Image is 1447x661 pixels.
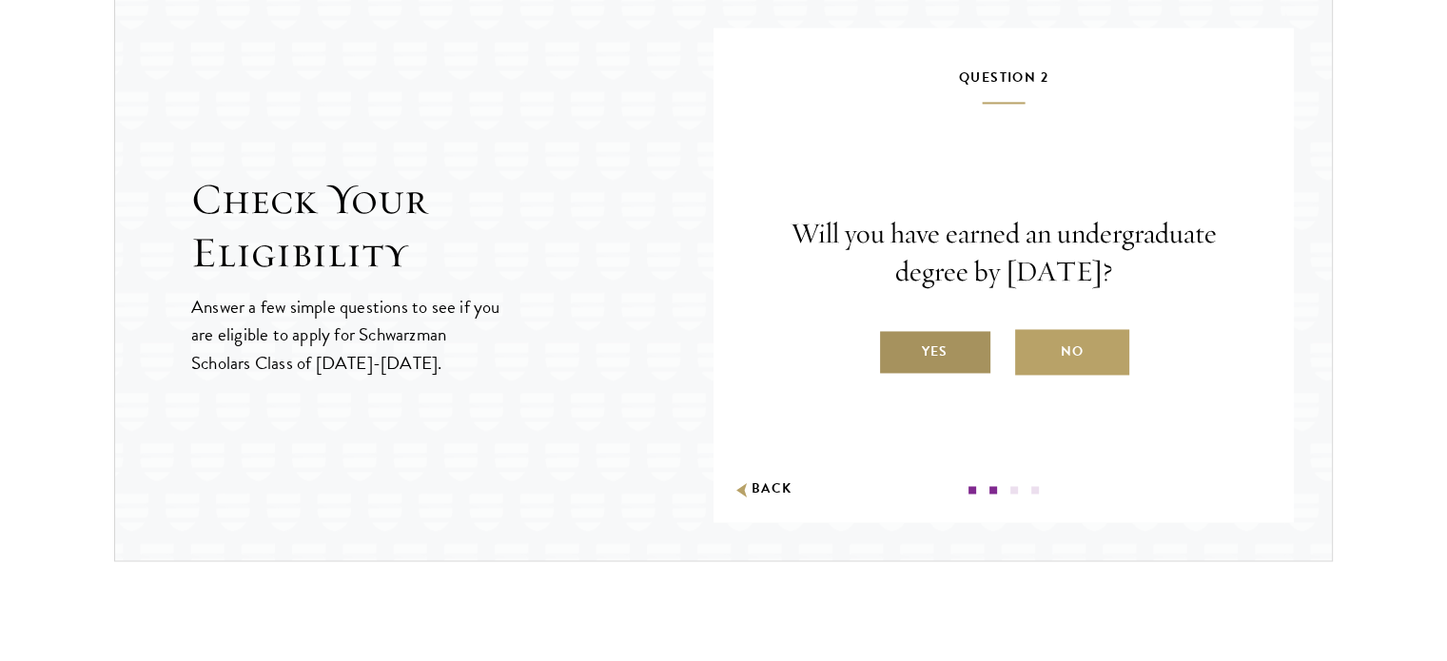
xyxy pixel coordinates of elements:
[191,293,502,376] p: Answer a few simple questions to see if you are eligible to apply for Schwarzman Scholars Class o...
[733,479,792,499] button: Back
[771,215,1237,291] p: Will you have earned an undergraduate degree by [DATE]?
[771,66,1237,104] h5: Question 2
[191,173,714,280] h2: Check Your Eligibility
[878,329,992,375] label: Yes
[1015,329,1129,375] label: No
